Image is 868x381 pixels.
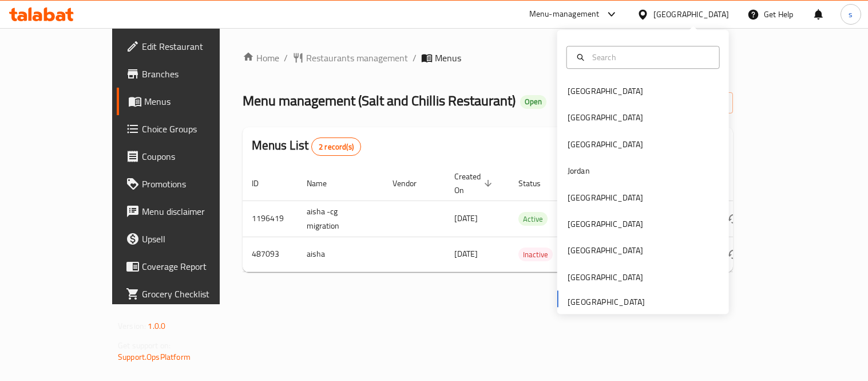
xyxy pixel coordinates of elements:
[568,245,643,257] div: [GEOGRAPHIC_DATA]
[284,51,288,65] li: /
[298,237,383,272] td: aisha
[142,177,248,191] span: Promotions
[568,112,643,124] div: [GEOGRAPHIC_DATA]
[142,232,248,246] span: Upsell
[568,85,643,97] div: [GEOGRAPHIC_DATA]
[142,67,248,81] span: Branches
[568,138,643,151] div: [GEOGRAPHIC_DATA]
[117,280,257,308] a: Grocery Checklist
[142,40,248,53] span: Edit Restaurant
[518,213,548,226] span: Active
[117,60,257,88] a: Branches
[117,225,257,253] a: Upsell
[568,218,643,230] div: [GEOGRAPHIC_DATA]
[292,51,408,65] a: Restaurants management
[518,248,553,261] div: Inactive
[142,260,248,273] span: Coverage Report
[520,95,546,109] div: Open
[243,51,279,65] a: Home
[142,205,248,218] span: Menu disclaimer
[117,198,257,225] a: Menu disclaimer
[142,122,248,136] span: Choice Groups
[117,115,257,143] a: Choice Groups
[518,176,556,190] span: Status
[454,211,478,226] span: [DATE]
[435,51,461,65] span: Menus
[118,338,171,353] span: Get support on:
[243,201,298,237] td: 1196419
[243,88,516,113] span: Menu management ( Salt and Chillis Restaurant )
[142,150,248,163] span: Coupons
[454,170,496,197] span: Created On
[252,176,274,190] span: ID
[849,8,853,21] span: s
[518,248,553,261] span: Inactive
[118,349,191,364] a: Support.OpsPlatform
[311,138,361,156] div: Total records count
[243,237,298,272] td: 487093
[117,253,257,280] a: Coverage Report
[413,51,417,65] li: /
[568,271,643,284] div: [GEOGRAPHIC_DATA]
[243,51,733,65] nav: breadcrumb
[117,33,257,60] a: Edit Restaurant
[568,164,590,177] div: Jordan
[118,319,146,333] span: Version:
[298,201,383,237] td: aisha -cg migration
[653,8,729,21] div: [GEOGRAPHIC_DATA]
[243,166,811,272] table: enhanced table
[252,137,361,156] h2: Menus List
[117,88,257,115] a: Menus
[144,95,248,108] span: Menus
[529,7,600,21] div: Menu-management
[393,176,431,190] span: Vendor
[142,287,248,301] span: Grocery Checklist
[117,170,257,198] a: Promotions
[307,176,342,190] span: Name
[117,143,257,170] a: Coupons
[312,142,360,152] span: 2 record(s)
[148,319,165,333] span: 1.0.0
[520,97,546,107] span: Open
[588,51,712,64] input: Search
[306,51,408,65] span: Restaurants management
[568,191,643,204] div: [GEOGRAPHIC_DATA]
[454,246,478,261] span: [DATE]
